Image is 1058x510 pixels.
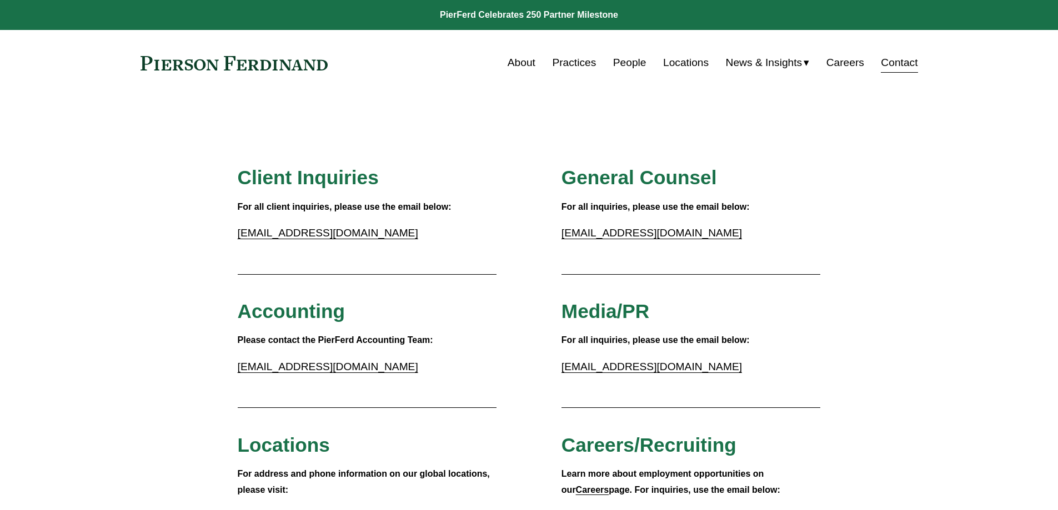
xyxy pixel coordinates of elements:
strong: For all client inquiries, please use the email below: [238,202,452,211]
strong: For all inquiries, please use the email below: [561,202,750,211]
span: General Counsel [561,166,717,188]
a: folder dropdown [726,52,810,73]
span: Careers/Recruiting [561,434,736,456]
span: Client Inquiries [238,166,379,188]
a: Contact [881,52,917,73]
a: Careers [576,485,609,494]
a: People [613,52,646,73]
a: [EMAIL_ADDRESS][DOMAIN_NAME] [561,227,742,239]
a: Practices [552,52,596,73]
a: About [508,52,535,73]
strong: For all inquiries, please use the email below: [561,335,750,345]
a: Locations [663,52,709,73]
a: [EMAIL_ADDRESS][DOMAIN_NAME] [238,361,418,372]
strong: Please contact the PierFerd Accounting Team: [238,335,433,345]
a: [EMAIL_ADDRESS][DOMAIN_NAME] [561,361,742,372]
strong: page. For inquiries, use the email below: [609,485,780,494]
strong: Learn more about employment opportunities on our [561,469,766,494]
a: [EMAIL_ADDRESS][DOMAIN_NAME] [238,227,418,239]
span: Media/PR [561,300,649,322]
a: Careers [826,52,864,73]
strong: For address and phone information on our global locations, please visit: [238,469,493,494]
span: Accounting [238,300,345,322]
span: News & Insights [726,53,803,73]
span: Locations [238,434,330,456]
